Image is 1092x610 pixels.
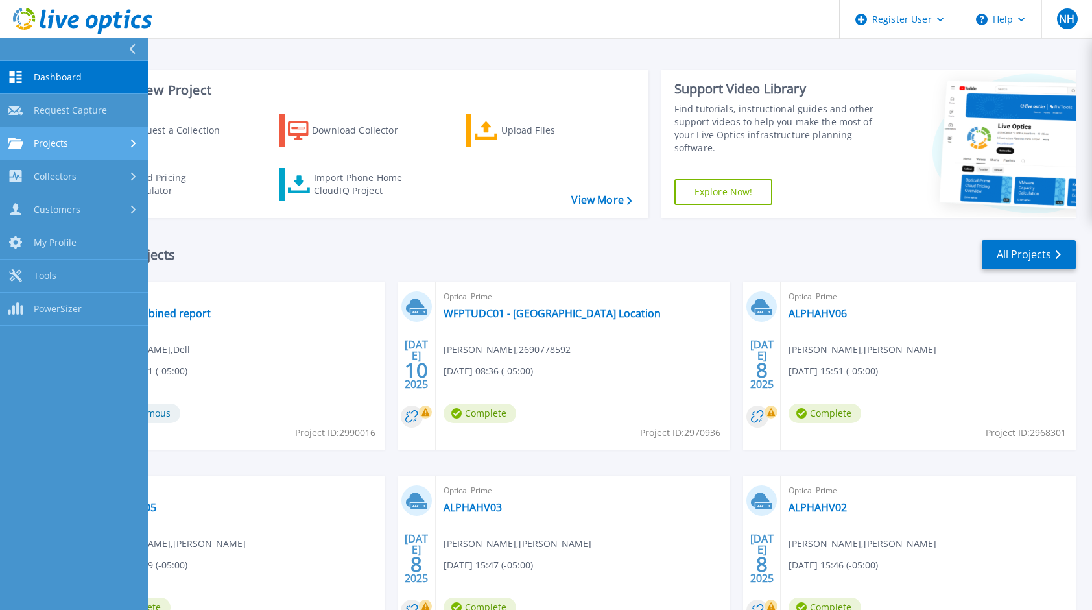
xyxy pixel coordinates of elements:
div: [DATE] 2025 [404,341,429,388]
span: Dashboard [34,71,82,83]
span: Projects [34,138,68,149]
span: Optical Prime [789,289,1068,304]
span: Optical Prime [789,483,1068,498]
span: [DATE] 15:51 (-05:00) [789,364,878,378]
span: PowerSizer [34,303,82,315]
span: Request Capture [34,104,107,116]
a: TRCA Combined report [98,307,211,320]
span: [PERSON_NAME] , [PERSON_NAME] [98,537,246,551]
span: Customers [34,204,80,215]
span: Project ID: 2968301 [986,426,1066,440]
span: Complete [444,404,516,423]
div: Cloud Pricing Calculator [127,171,231,197]
span: Optical Prime [98,289,377,304]
span: [PERSON_NAME] , 2690778592 [444,343,571,357]
h3: Start a New Project [92,83,632,97]
div: Download Collector [312,117,416,143]
span: 8 [756,365,768,376]
span: Tools [34,270,56,282]
span: Optical Prime [444,483,723,498]
a: Download Collector [279,114,423,147]
a: ALPHAHV06 [789,307,847,320]
div: Request a Collection [129,117,233,143]
span: 8 [410,559,422,570]
div: Upload Files [501,117,605,143]
div: Find tutorials, instructional guides and other support videos to help you make the most of your L... [674,103,884,154]
div: [DATE] 2025 [750,341,774,388]
a: WFPTUDC01 - [GEOGRAPHIC_DATA] Location [444,307,661,320]
div: [DATE] 2025 [404,535,429,582]
a: View More [571,194,632,206]
span: [PERSON_NAME] , [PERSON_NAME] [444,537,591,551]
a: Request a Collection [92,114,237,147]
a: All Projects [982,240,1076,269]
div: Import Phone Home CloudIQ Project [314,171,415,197]
a: Cloud Pricing Calculator [92,168,237,201]
div: [DATE] 2025 [750,535,774,582]
span: My Profile [34,237,77,249]
span: 10 [405,365,428,376]
span: Project ID: 2990016 [295,426,375,440]
span: NH [1059,14,1074,24]
span: [DATE] 15:47 (-05:00) [444,558,533,572]
span: Project ID: 2970936 [640,426,720,440]
span: Complete [789,404,861,423]
span: [PERSON_NAME] , [PERSON_NAME] [789,343,936,357]
span: 8 [756,559,768,570]
span: Optical Prime [444,289,723,304]
a: Explore Now! [674,179,773,205]
span: Collectors [34,171,77,182]
span: [PERSON_NAME] , [PERSON_NAME] [789,537,936,551]
span: [DATE] 15:46 (-05:00) [789,558,878,572]
a: ALPHAHV02 [789,501,847,514]
span: [DATE] 08:36 (-05:00) [444,364,533,378]
div: Support Video Library [674,80,884,97]
a: ALPHAHV03 [444,501,502,514]
span: Optical Prime [98,483,377,498]
a: Upload Files [466,114,610,147]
